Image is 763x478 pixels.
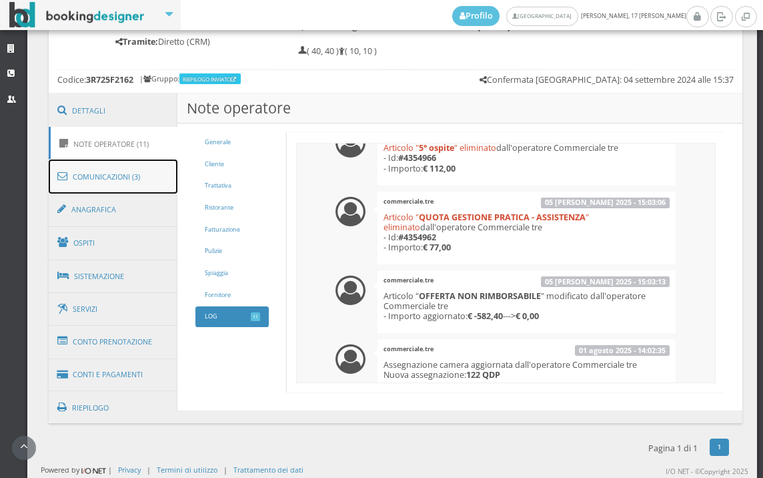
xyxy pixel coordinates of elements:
[384,212,670,253] h5: dall'operatore Commerciale tre - Id: - Importo:
[49,226,178,260] a: Ospiti
[468,310,503,322] b: € -582,40
[195,132,269,153] a: Generale
[710,439,729,456] a: 1
[575,345,670,356] span: 01 agosto 2025 - 14:02:35
[648,443,698,453] h5: Pagina 1 di 1
[157,465,217,475] a: Termini di utilizzo
[195,263,269,284] a: Spiaggia
[86,74,133,85] b: 3R725F2162
[384,212,589,233] span: Articolo " " eliminato
[79,465,108,476] img: ionet_small_logo.png
[41,465,112,476] div: Powered by |
[423,163,456,174] b: € 112,00
[49,127,178,161] a: Note Operatore (11)
[506,7,578,26] a: [GEOGRAPHIC_DATA]
[195,198,269,218] a: Ristorante
[298,46,377,56] h5: ( 40, 40 ) ( 10, 10 )
[57,75,133,85] h5: Codice:
[195,176,269,196] a: Trattativa
[195,154,269,175] a: Cliente
[398,152,436,164] b: #4354966
[115,21,253,31] h5: 3291672272
[516,310,539,322] b: € 0,00
[115,36,158,47] b: Tramite:
[195,220,269,240] a: Fatturazione
[466,369,500,381] b: 122 QDP
[419,290,541,302] b: OFFERTA NON RIMBORSABILE
[115,37,253,47] h5: Diretto (CRM)
[384,344,434,353] span: commerciale.tre
[49,192,178,227] a: Anagrafica
[118,465,141,475] a: Privacy
[384,142,496,154] span: Articolo " " eliminato
[147,465,151,475] div: |
[233,465,303,475] a: Trattamento dei dati
[541,276,670,287] span: 05 [PERSON_NAME] 2025 - 15:03:13
[423,242,451,253] b: € 77,00
[480,75,734,85] h5: Confermata [GEOGRAPHIC_DATA]: 04 settembre 2024 alle 15:37
[251,312,259,321] span: 11
[195,285,269,306] a: Fornitore
[49,292,178,326] a: Servizi
[139,75,242,83] h6: | Gruppo:
[195,241,269,262] a: Pulizie
[195,306,269,327] a: LOG11
[183,75,239,83] a: RIEPILOGO INVIATO
[177,93,742,124] h3: Note operatore
[384,143,670,173] h5: dall'operatore Commerciale tre - Id: - Importo:
[49,391,178,425] a: Riepilogo
[49,358,178,392] a: Conti e Pagamenti
[452,6,686,26] span: [PERSON_NAME], 17 [PERSON_NAME]
[398,232,436,243] b: #4354962
[541,198,670,208] span: 05 [PERSON_NAME] 2025 - 15:03:06
[49,324,178,359] a: Conto Prenotazione
[384,291,670,321] h5: Articolo " " modificato dall'operatore Commerciale tre - Importo aggiornato: --->
[452,6,500,26] a: Profilo
[384,197,434,206] span: commerciale.tre
[49,160,178,194] a: Comunicazioni (3)
[223,465,227,475] div: |
[419,142,454,154] b: 5° ospite
[49,259,178,294] a: Sistemazione
[49,93,178,128] a: Dettagli
[384,360,670,380] h5: Assegnazione camera aggiornata dall'operatore Commerciale tre Nuova assegnazione:
[9,2,145,28] img: BookingDesigner.com
[419,212,586,223] b: QUOTA GESTIONE PRATICA - ASSISTENZA
[384,276,434,284] span: commerciale.tre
